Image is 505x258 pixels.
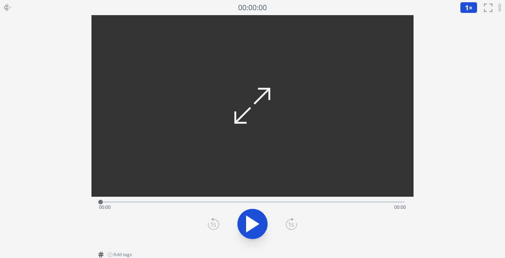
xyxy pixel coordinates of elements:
span: Add tags [113,252,132,258]
button: 1× [460,2,477,13]
span: 1 [465,3,469,12]
a: 00:00:00 [238,2,267,13]
span: 00:00 [394,204,406,210]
